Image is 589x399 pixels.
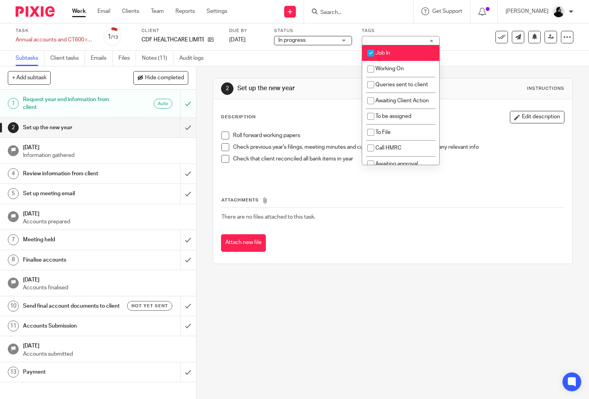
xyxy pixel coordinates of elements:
input: Search [320,9,390,16]
div: 1 [108,32,118,41]
p: Check previous year's filings, meeting minutes and current year correspondence for any relevant info [233,143,564,151]
h1: Review information from client [23,168,122,180]
a: Settings [207,7,227,15]
div: 4 [8,168,19,179]
div: 2 [8,122,19,133]
label: Tags [362,28,440,34]
h1: Meeting held [23,234,122,246]
h1: Request year end information from client [23,94,122,114]
span: Get Support [432,9,462,14]
div: 10 [8,301,19,312]
button: Attach new file [221,234,266,252]
a: Team [151,7,164,15]
a: Work [72,7,86,15]
h1: [DATE] [23,208,188,218]
span: Job In [375,50,390,56]
h1: [DATE] [23,142,188,151]
div: Auto [154,99,172,109]
h1: Finalise accounts [23,254,122,266]
p: [PERSON_NAME] [506,7,548,15]
a: Clients [122,7,139,15]
span: To be assigned [375,114,411,119]
label: Status [274,28,352,34]
p: Accounts submitted [23,350,188,358]
span: Queries sent to client [375,82,428,87]
span: Call HMRC [375,145,402,151]
span: Attachments [221,198,259,202]
label: Due by [229,28,264,34]
div: 11 [8,321,19,331]
div: 1 [8,98,19,109]
button: + Add subtask [8,71,51,84]
img: Pixie [16,6,55,17]
h1: [DATE] [23,340,188,350]
a: Subtasks [16,51,44,66]
h1: Send final account documents to client [23,300,122,312]
span: Working On [375,66,404,71]
a: Client tasks [50,51,85,66]
div: 13 [8,367,19,378]
div: 2 [221,82,233,95]
a: Files [119,51,136,66]
p: Roll forward working papers [233,132,564,139]
h1: Payment [23,366,122,378]
h1: [DATE] [23,274,188,284]
button: Edit description [510,111,564,123]
label: Client [142,28,219,34]
img: PHOTO-2023-03-20-11-06-28%203.jpg [552,5,565,18]
span: Awaiting approval [375,161,418,167]
h1: Set up the new year [23,122,122,134]
p: Check that client reconciled all bank items in year [233,155,564,163]
div: Annual accounts and CT600 return [16,36,94,44]
label: Task [16,28,94,34]
span: Hide completed [145,75,184,81]
div: 8 [8,255,19,265]
p: Description [221,114,256,120]
p: Accounts finalised [23,284,188,292]
a: Notes (11) [142,51,173,66]
span: Awaiting Client Action [375,98,429,103]
p: Accounts prepared [23,218,188,226]
a: Email [97,7,110,15]
h1: Set up the new year [237,84,409,93]
a: Reports [175,7,195,15]
a: Emails [91,51,113,66]
h1: Accounts Submission [23,320,122,332]
span: [DATE] [229,37,246,43]
span: Not yet sent [131,303,168,309]
a: Audit logs [179,51,209,66]
p: CDF HEALTHCARE LIMITED [142,36,204,44]
span: In progress [278,37,306,43]
div: 5 [8,188,19,199]
button: Hide completed [133,71,188,84]
div: Instructions [527,85,564,92]
div: 7 [8,234,19,245]
h1: Set up meeting email [23,188,122,199]
small: /13 [111,35,118,39]
p: Information gathered [23,151,188,159]
span: To File [375,130,391,135]
span: There are no files attached to this task. [221,214,315,220]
